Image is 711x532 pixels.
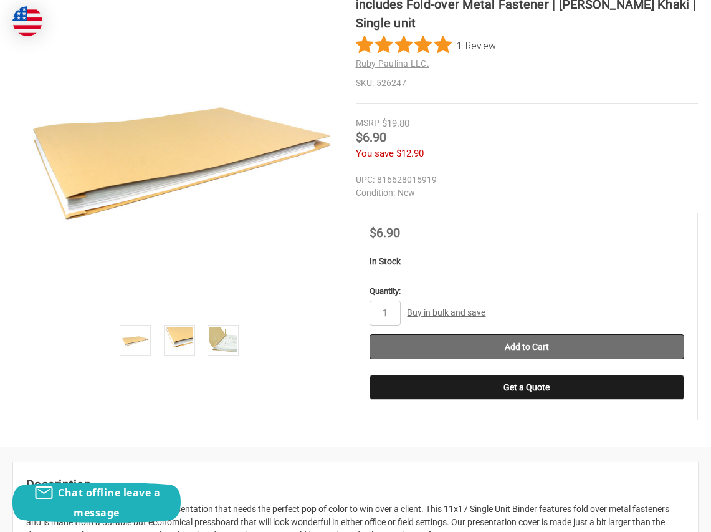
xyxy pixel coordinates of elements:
span: 1 Review [457,36,496,54]
img: 11x17 Report Cover Pressboard Binder Paperboard Panels includes Fold-over Metal Fastener | Woffor... [166,327,193,354]
a: Buy in bulk and save [407,307,485,317]
dd: New [356,186,699,200]
span: $19.80 [382,118,409,129]
label: Quantity: [370,285,685,297]
p: In Stock [370,255,685,268]
dt: Condition: [356,186,395,200]
div: MSRP [356,117,379,130]
button: Rated 5 out of 5 stars from 1 reviews. Jump to reviews. [356,36,496,54]
button: Chat offline leave a message [12,483,181,523]
span: $12.90 [396,148,424,159]
img: 11x17 Report Cover Pressboard Binder Paperboard Panels includes Fold-over Metal Fastener | Woffor... [122,327,149,354]
dt: SKU: [356,77,374,90]
span: Chat offline leave a message [58,486,160,520]
dd: 526247 [356,77,699,90]
span: $6.90 [370,225,400,240]
a: Ruby Paulina LLC. [356,59,429,69]
span: $6.90 [356,130,386,145]
span: You save [356,148,394,159]
img: 11x17 Report Cover Pressboard Binder Paperboard Panels includes Fold-over Metal Fastener | Woffor... [209,327,237,354]
dt: UPC: [356,173,375,186]
dd: 816628015919 [356,173,699,186]
button: Get a Quote [370,375,685,400]
h2: Description [26,475,685,494]
input: Add to Cart [370,334,685,359]
img: duty and tax information for United States [12,6,42,36]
